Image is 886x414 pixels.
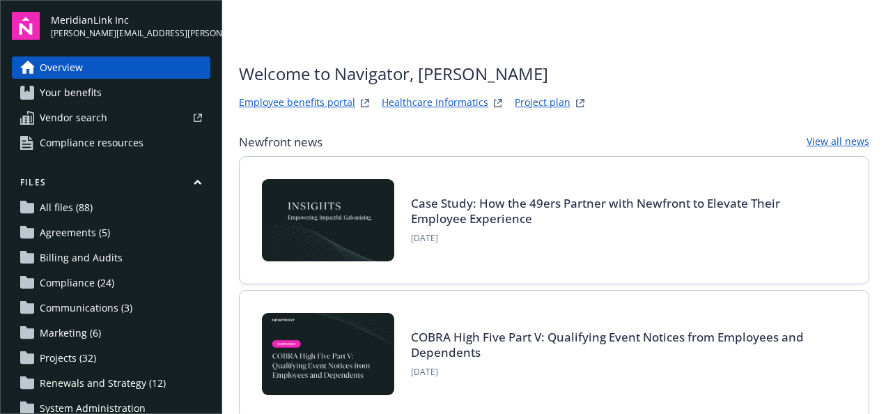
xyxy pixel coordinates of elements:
a: Vendor search [12,107,210,129]
a: Renewals and Strategy (12) [12,372,210,394]
span: Projects (32) [40,347,96,369]
button: Files [12,176,210,194]
a: COBRA High Five Part V: Qualifying Event Notices from Employees and Dependents [411,329,804,360]
span: Newfront news [239,134,322,151]
span: Compliance resources [40,132,143,154]
span: [DATE] [411,366,830,378]
span: Welcome to Navigator , [PERSON_NAME] [239,61,589,86]
span: Your benefits [40,82,102,104]
a: Project plan [515,95,570,112]
a: striveWebsite [357,95,373,112]
span: Billing and Audits [40,247,123,269]
img: navigator-logo.svg [12,12,40,40]
a: Agreements (5) [12,222,210,244]
span: Compliance (24) [40,272,114,294]
span: Agreements (5) [40,222,110,244]
span: [PERSON_NAME][EMAIL_ADDRESS][PERSON_NAME][DOMAIN_NAME] [51,27,210,40]
a: Marketing (6) [12,322,210,344]
a: springbukWebsite [490,95,506,112]
a: Compliance (24) [12,272,210,294]
a: Communications (3) [12,297,210,319]
a: Employee benefits portal [239,95,355,112]
span: [DATE] [411,232,830,245]
span: Marketing (6) [40,322,101,344]
span: Overview [40,56,83,79]
img: BLOG-Card Image - Compliance - COBRA High Five Pt 5 - 09-11-25.jpg [262,313,394,395]
span: Renewals and Strategy (12) [40,372,166,394]
a: Billing and Audits [12,247,210,269]
a: Healthcare Informatics [382,95,488,112]
span: Communications (3) [40,297,132,319]
img: Card Image - INSIGHTS copy.png [262,179,394,261]
span: MeridianLink Inc [51,13,210,27]
a: Compliance resources [12,132,210,154]
a: View all news [807,134,869,151]
a: Your benefits [12,82,210,104]
a: Overview [12,56,210,79]
a: projectPlanWebsite [572,95,589,112]
a: Case Study: How the 49ers Partner with Newfront to Elevate Their Employee Experience [411,195,780,227]
span: Vendor search [40,107,107,129]
a: Projects (32) [12,347,210,369]
button: MeridianLink Inc[PERSON_NAME][EMAIL_ADDRESS][PERSON_NAME][DOMAIN_NAME] [51,12,210,40]
span: All files (88) [40,197,93,219]
a: All files (88) [12,197,210,219]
